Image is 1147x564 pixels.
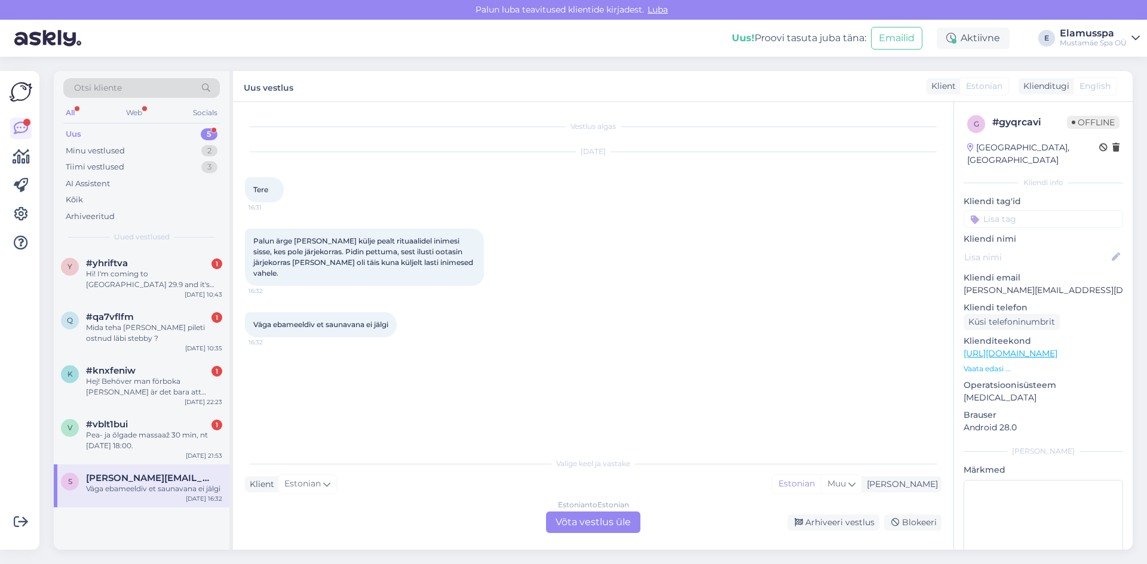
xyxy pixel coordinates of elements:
span: Otsi kliente [74,82,122,94]
span: 16:31 [249,203,293,212]
div: Klient [245,478,274,491]
p: Kliendi nimi [964,233,1123,245]
span: Muu [827,478,846,489]
span: y [68,262,72,271]
span: 16:32 [249,338,293,347]
span: #qa7vflfm [86,312,134,322]
p: Kliendi tag'id [964,195,1123,208]
p: Brauser [964,409,1123,421]
div: [PERSON_NAME] [964,446,1123,457]
div: Klient [927,80,956,93]
div: Vestlus algas [245,121,941,132]
div: Hi! I'm coming to [GEOGRAPHIC_DATA] 29.9 and it's my birthday. Any birthday discounts available? ... [86,269,222,290]
div: E [1038,30,1055,47]
div: Socials [191,105,220,121]
div: Aktiivne [937,27,1010,49]
div: Mida teha [PERSON_NAME] pileti ostnud läbi stebby ? [86,322,222,344]
a: ElamusspaMustamäe Spa OÜ [1060,29,1140,48]
p: Operatsioonisüsteem [964,379,1123,392]
div: Võta vestlus üle [546,511,640,533]
input: Lisa tag [964,210,1123,228]
div: 1 [211,420,222,430]
span: Estonian [966,80,1002,93]
span: #vblt1bui [86,419,128,430]
div: Väga ebameeldiv et saunavana ei jälgi [86,483,222,494]
span: Väga ebameeldiv et saunavana ei jälgi [253,320,388,329]
span: s [68,477,72,486]
span: Offline [1067,116,1120,129]
div: 1 [211,312,222,323]
div: Arhiveeritud [66,211,115,223]
b: Uus! [732,32,755,44]
span: #knxfeniw [86,365,136,376]
span: g [974,119,979,128]
span: v [68,423,72,432]
div: Kõik [66,194,83,206]
img: Askly Logo [10,81,32,103]
div: All [63,105,77,121]
span: k [68,369,73,378]
div: Elamusspa [1060,29,1127,38]
span: Luba [644,4,671,15]
p: Märkmed [964,464,1123,476]
div: [DATE] 10:43 [185,290,222,299]
span: English [1079,80,1111,93]
p: [PERSON_NAME][EMAIL_ADDRESS][DOMAIN_NAME] [964,284,1123,297]
div: Valige keel ja vastake [245,458,941,469]
p: [MEDICAL_DATA] [964,392,1123,404]
div: Küsi telefoninumbrit [964,314,1060,330]
div: 1 [211,366,222,377]
p: Kliendi telefon [964,301,1123,314]
div: [PERSON_NAME] [862,478,938,491]
div: Klienditugi [1019,80,1069,93]
div: [DATE] 21:53 [186,451,222,460]
span: q [67,316,73,325]
div: Estonian to Estonian [558,500,629,510]
div: Hej! Behöver man förboka [PERSON_NAME] är det bara att komma och betala i entrén? [86,376,222,397]
div: # gyqrcavi [992,115,1067,130]
div: 5 [201,128,217,140]
div: [DATE] 10:35 [185,344,222,353]
button: Emailid [871,27,922,50]
div: [DATE] [245,146,941,157]
input: Lisa nimi [964,251,1109,264]
div: Uus [66,128,81,140]
div: Proovi tasuta juba täna: [732,31,866,45]
div: Estonian [772,475,821,493]
div: Arhiveeri vestlus [787,514,879,531]
div: [GEOGRAPHIC_DATA], [GEOGRAPHIC_DATA] [967,141,1099,167]
div: AI Assistent [66,178,110,190]
span: Tere [253,185,268,194]
label: Uus vestlus [244,78,293,94]
div: Web [124,105,145,121]
span: Uued vestlused [114,232,170,242]
div: [DATE] 16:32 [186,494,222,503]
div: 1 [211,258,222,269]
a: [URL][DOMAIN_NAME] [964,348,1057,359]
span: #yhriftva [86,258,128,269]
div: Blokeeri [884,514,941,531]
p: Vaata edasi ... [964,363,1123,374]
span: steven.allik6@gmail.com [86,473,210,483]
p: Klienditeekond [964,335,1123,347]
div: 3 [201,161,217,173]
p: Android 28.0 [964,421,1123,434]
div: Mustamäe Spa OÜ [1060,38,1127,48]
div: Minu vestlused [66,145,125,157]
div: 2 [201,145,217,157]
div: [DATE] 22:23 [185,397,222,406]
div: Kliendi info [964,177,1123,188]
span: Estonian [284,477,321,491]
span: Palun ärge [PERSON_NAME] külje pealt rituaalidel inimesi sisse, kes pole järjekorras. Pidin pettu... [253,236,475,278]
div: Pea- ja õlgade massaaž 30 min, nt [DATE] 18:00. [86,430,222,451]
div: Tiimi vestlused [66,161,124,173]
span: 16:32 [249,286,293,295]
p: Kliendi email [964,272,1123,284]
